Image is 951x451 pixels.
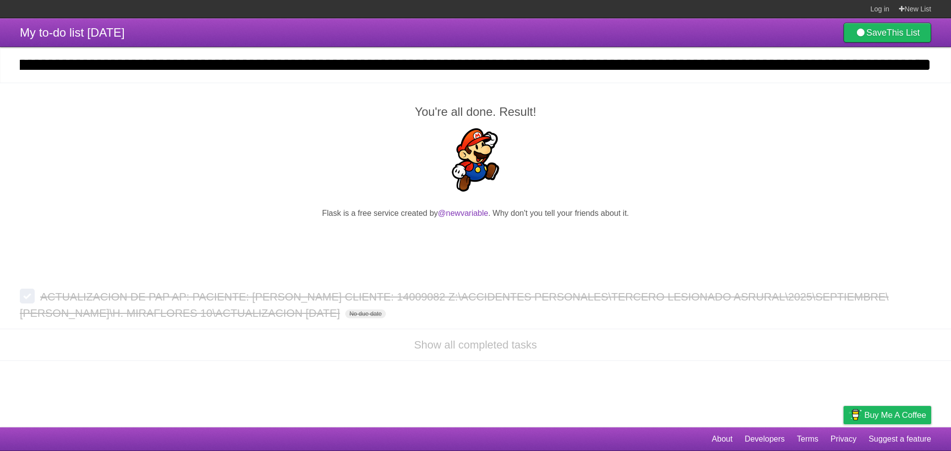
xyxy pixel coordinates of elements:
a: Terms [797,430,819,449]
iframe: X Post Button [458,232,493,246]
a: About [712,430,733,449]
img: Super Mario [444,128,507,192]
a: @newvariable [438,209,488,217]
b: This List [887,28,920,38]
span: ACTUALIZACION DE PAP AP: PACIENTE: [PERSON_NAME] CLIENTE: 14009082 Z:\ACCIDENTES PERSONALES\TERCE... [20,291,889,319]
label: Done [20,289,35,303]
a: Privacy [831,430,856,449]
span: My to-do list [DATE] [20,26,125,39]
span: Buy me a coffee [864,406,926,424]
a: Show all completed tasks [414,339,537,351]
a: Suggest a feature [869,430,931,449]
h2: You're all done. Result! [20,103,931,121]
a: Buy me a coffee [844,406,931,424]
a: Developers [744,430,785,449]
img: Buy me a coffee [848,406,862,423]
p: Flask is a free service created by . Why don't you tell your friends about it. [20,207,931,219]
a: SaveThis List [844,23,931,43]
span: No due date [345,309,385,318]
